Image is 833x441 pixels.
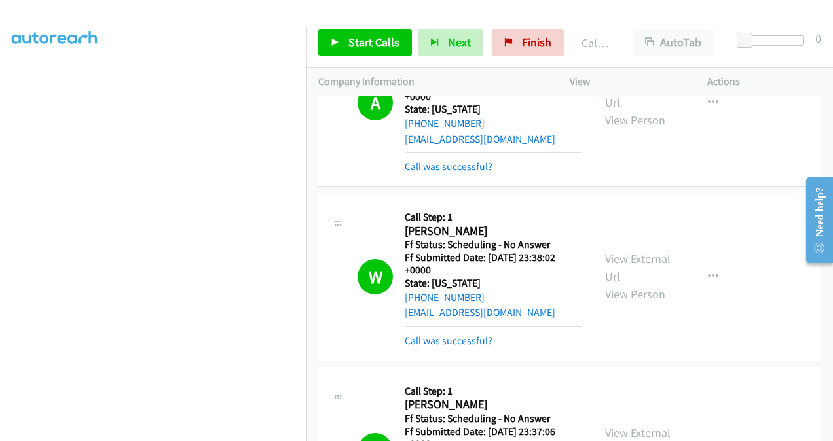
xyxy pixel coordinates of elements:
h5: Ff Status: Scheduling - No Answer [405,412,582,425]
h5: State: [US_STATE] [405,103,582,116]
a: Call was successful? [405,160,492,173]
span: Finish [522,35,551,50]
span: Start Calls [348,35,399,50]
h5: Ff Submitted Date: [DATE] 23:38:02 +0000 [405,251,582,277]
h2: [PERSON_NAME] [405,224,577,239]
a: Finish [492,29,564,56]
div: 0 [815,29,821,47]
h1: W [358,259,393,294]
h5: Call Step: 1 [405,211,582,224]
h1: A [358,85,393,120]
a: View Person [605,113,665,128]
p: View [570,74,684,90]
a: [EMAIL_ADDRESS][DOMAIN_NAME] [405,306,555,319]
h5: Call Step: 1 [405,385,582,398]
p: Company Information [318,74,546,90]
p: Call Completed [582,34,609,52]
button: Next [418,29,483,56]
p: Actions [707,74,821,90]
h5: Ff Status: Scheduling - No Answer [405,238,582,251]
a: [EMAIL_ADDRESS][DOMAIN_NAME] [405,133,555,145]
iframe: Resource Center [796,168,833,272]
a: View External Url [605,251,671,284]
a: [PHONE_NUMBER] [405,117,485,130]
button: AutoTab [633,29,714,56]
div: Delay between calls (in seconds) [743,35,804,46]
a: Start Calls [318,29,412,56]
a: View Person [605,287,665,302]
h2: [PERSON_NAME] [405,397,577,412]
span: Next [448,35,471,50]
h5: State: [US_STATE] [405,277,582,290]
a: [PHONE_NUMBER] [405,291,485,304]
a: Call was successful? [405,334,492,347]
